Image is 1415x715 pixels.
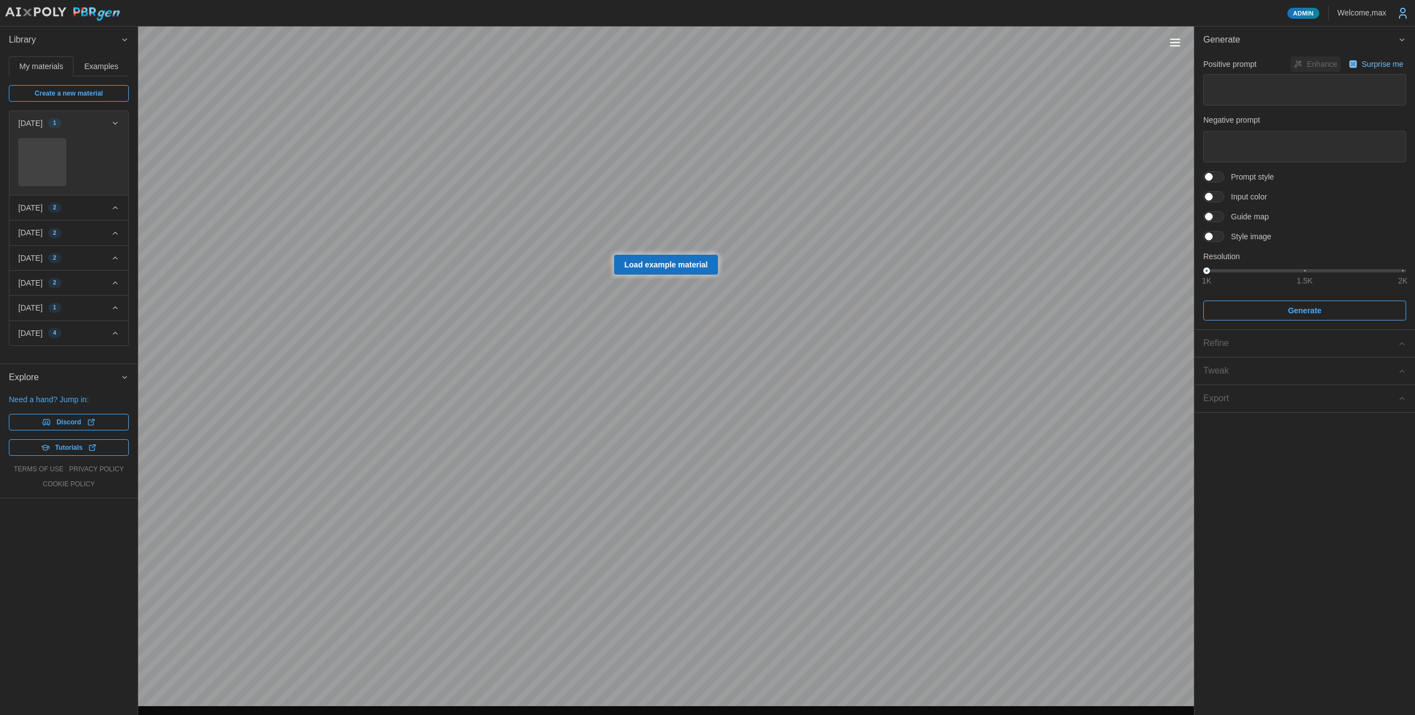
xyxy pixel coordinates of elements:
[1307,59,1339,70] p: Enhance
[1194,27,1415,54] button: Generate
[1362,59,1406,70] p: Surprise me
[1224,191,1267,202] span: Input color
[1346,56,1406,72] button: Surprise me
[19,62,63,70] span: My materials
[69,465,124,474] a: privacy policy
[18,253,43,264] p: [DATE]
[625,255,708,274] span: Load example material
[56,414,81,430] span: Discord
[55,440,83,455] span: Tutorials
[1203,27,1398,54] span: Generate
[53,119,56,128] span: 1
[53,203,56,212] span: 2
[9,414,129,430] a: Discord
[1203,337,1398,350] div: Refine
[9,196,128,220] button: [DATE]2
[1203,59,1256,70] p: Positive prompt
[1194,385,1415,412] button: Export
[9,271,128,295] button: [DATE]2
[53,303,56,312] span: 1
[1338,7,1386,18] p: Welcome, max
[53,254,56,262] span: 2
[1291,56,1340,72] button: Enhance
[1203,385,1398,412] span: Export
[1194,357,1415,385] button: Tweak
[85,62,118,70] span: Examples
[9,27,120,54] span: Library
[14,465,64,474] a: terms of use
[53,278,56,287] span: 2
[1194,330,1415,357] button: Refine
[53,329,56,338] span: 4
[9,439,129,456] a: Tutorials
[43,480,95,489] a: cookie policy
[614,255,719,275] a: Load example material
[1224,211,1269,222] span: Guide map
[18,328,43,339] p: [DATE]
[1203,357,1398,385] span: Tweak
[4,7,120,22] img: AIxPoly PBRgen
[1288,301,1322,320] span: Generate
[9,85,129,102] a: Create a new material
[1224,171,1274,182] span: Prompt style
[18,227,43,238] p: [DATE]
[1293,8,1313,18] span: Admin
[35,86,103,101] span: Create a new material
[9,394,129,405] p: Need a hand? Jump in:
[9,111,128,135] button: [DATE]1
[1194,54,1415,330] div: Generate
[18,118,43,129] p: [DATE]
[18,202,43,213] p: [DATE]
[1203,114,1406,125] p: Negative prompt
[9,135,128,195] div: [DATE]1
[53,229,56,238] span: 2
[9,296,128,320] button: [DATE]1
[1167,35,1183,50] button: Toggle viewport controls
[9,364,120,391] span: Explore
[1203,251,1406,262] p: Resolution
[18,277,43,288] p: [DATE]
[9,246,128,270] button: [DATE]2
[18,302,43,313] p: [DATE]
[1224,231,1271,242] span: Style image
[9,321,128,345] button: [DATE]4
[1203,301,1406,320] button: Generate
[9,220,128,245] button: [DATE]2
